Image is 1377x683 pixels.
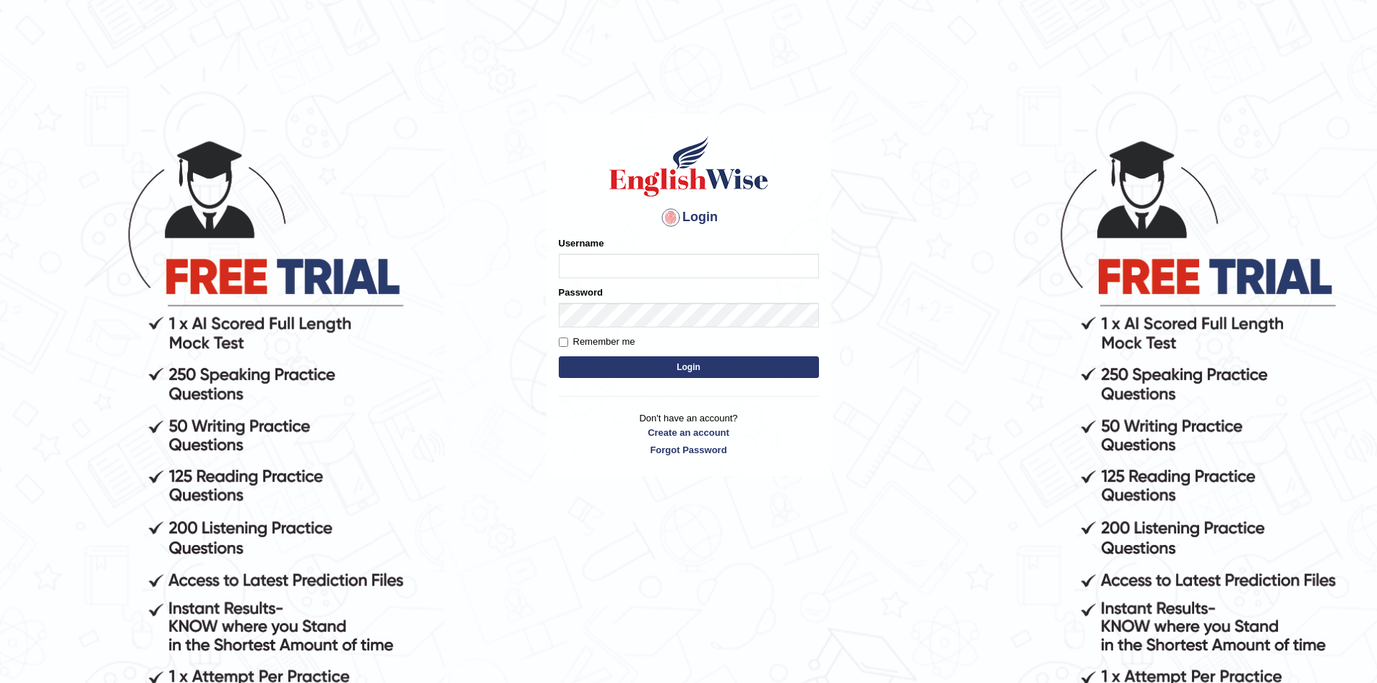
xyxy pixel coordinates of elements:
a: Forgot Password [559,443,819,457]
button: Login [559,356,819,378]
h4: Login [559,206,819,229]
img: Logo of English Wise sign in for intelligent practice with AI [606,134,771,199]
a: Create an account [559,426,819,439]
label: Password [559,285,603,299]
label: Username [559,236,604,250]
label: Remember me [559,335,635,349]
input: Remember me [559,338,568,347]
p: Don't have an account? [559,411,819,456]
